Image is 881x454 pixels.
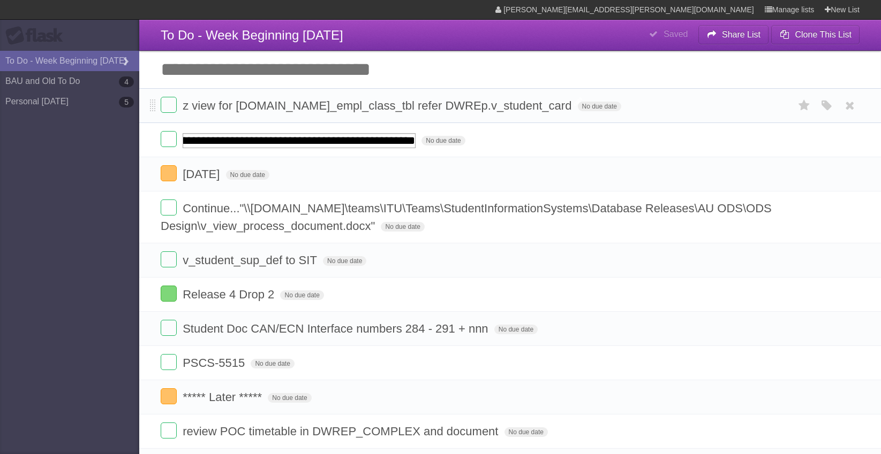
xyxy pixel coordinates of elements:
span: [DATE] [183,167,222,181]
span: v_student_sup_def to SIT [183,253,320,267]
label: Done [161,251,177,267]
label: Done [161,165,177,181]
span: No due date [578,102,621,111]
span: review POC timetable in DWREP_COMPLEX and document [183,425,501,438]
span: No due date [494,325,538,334]
span: z view for [DOMAIN_NAME]_empl_class_tbl refer DWREp.v_student_card [183,99,574,112]
button: Share List [698,25,769,44]
label: Star task [794,97,815,114]
span: To Do - Week Beginning [DATE] [161,28,343,42]
span: No due date [268,393,311,403]
span: PSCS-5515 [183,356,247,370]
div: Flask [5,26,70,45]
label: Done [161,354,177,370]
b: Saved [664,29,688,39]
b: 4 [119,76,134,87]
span: No due date [226,170,269,180]
span: No due date [421,136,465,145]
label: Done [161,97,177,113]
label: Done [161,388,177,404]
label: Done [161,199,177,216]
span: Continue..."\\[DOMAIN_NAME]\teams\ITU\Teams\StudentInformationSystems\Database Releases\AU ODS\OD... [161,202,772,233]
span: No due date [251,359,294,368]
b: 5 [119,97,134,107]
b: Share List [722,30,760,39]
button: Clone This List [771,25,860,44]
span: Student Doc CAN/ECN Interface numbers 284 - 291 + nnn [183,322,491,335]
span: No due date [504,427,548,437]
label: Done [161,286,177,302]
span: Release 4 Drop 2 [183,288,277,301]
label: Done [161,320,177,336]
span: No due date [381,222,424,232]
b: Clone This List [795,30,852,39]
label: Done [161,422,177,438]
label: Done [161,131,177,147]
span: No due date [280,290,323,300]
span: No due date [323,256,366,266]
